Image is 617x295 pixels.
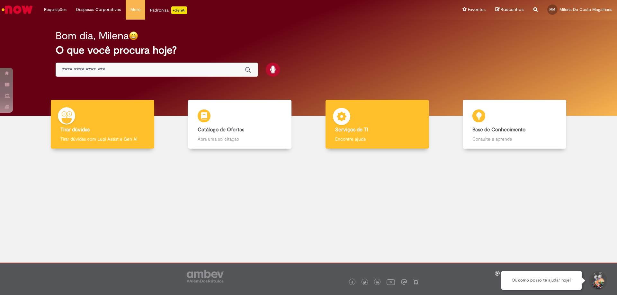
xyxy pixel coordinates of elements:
p: Abra uma solicitação [198,136,282,142]
img: logo_footer_workplace.png [401,279,407,285]
h2: O que você procura hoje? [56,45,562,56]
button: Iniciar Conversa de Suporte [588,271,607,290]
a: Base de Conhecimento Consulte e aprenda [446,100,584,149]
p: +GenAi [171,6,187,14]
span: MM [550,7,555,12]
a: Catálogo de Ofertas Abra uma solicitação [171,100,309,149]
p: Tirar dúvidas com Lupi Assist e Gen Ai [60,136,145,142]
img: logo_footer_facebook.png [351,281,354,284]
img: logo_footer_linkedin.png [376,281,379,284]
span: Milena Da Costa Magalhaes [559,7,612,12]
h2: Bom dia, Milena [56,30,129,41]
a: Rascunhos [495,7,524,13]
div: Oi, como posso te ajudar hoje? [501,271,582,290]
a: Tirar dúvidas Tirar dúvidas com Lupi Assist e Gen Ai [34,100,171,149]
p: Consulte e aprenda [472,136,557,142]
a: Serviços de TI Encontre ajuda [308,100,446,149]
span: Requisições [44,6,67,13]
b: Tirar dúvidas [60,126,90,133]
div: Padroniza [150,6,187,14]
b: Serviços de TI [335,126,368,133]
img: logo_footer_naosei.png [413,279,419,285]
img: logo_footer_twitter.png [363,281,366,284]
span: Rascunhos [501,6,524,13]
span: Favoritos [468,6,486,13]
span: Despesas Corporativas [76,6,121,13]
b: Catálogo de Ofertas [198,126,244,133]
img: happy-face.png [129,31,138,40]
b: Base de Conhecimento [472,126,525,133]
img: ServiceNow [1,3,34,16]
img: logo_footer_youtube.png [387,278,395,286]
span: More [130,6,140,13]
p: Encontre ajuda [335,136,419,142]
img: logo_footer_ambev_rotulo_gray.png [187,270,224,282]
